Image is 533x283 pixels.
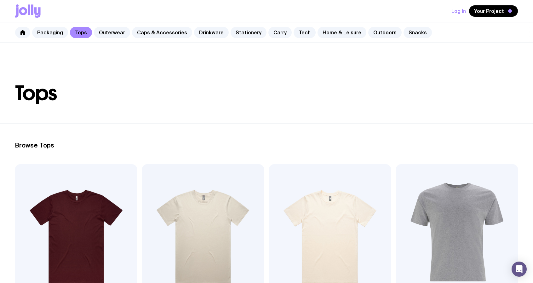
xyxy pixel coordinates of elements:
span: Your Project [474,8,504,14]
a: Snacks [404,27,432,38]
a: Outerwear [94,27,130,38]
button: Log In [451,5,466,17]
a: Drinkware [194,27,229,38]
a: Home & Leisure [318,27,366,38]
a: Packaging [32,27,68,38]
a: Carry [268,27,292,38]
a: Caps & Accessories [132,27,192,38]
a: Tech [294,27,316,38]
a: Stationery [231,27,266,38]
div: Open Intercom Messenger [512,262,527,277]
a: Tops [70,27,92,38]
h1: Tops [15,83,518,103]
a: Outdoors [368,27,402,38]
button: Your Project [469,5,518,17]
h2: Browse Tops [15,141,518,149]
